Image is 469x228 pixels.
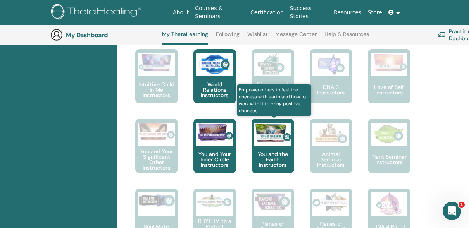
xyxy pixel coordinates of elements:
[324,31,369,43] a: Help & Resources
[247,31,268,43] a: Wishlist
[310,119,352,189] a: Animal Seminar Instructors Animal Seminar Instructors
[371,53,407,72] img: Love of Self Instructors
[247,5,286,20] a: Certification
[138,192,175,209] img: Soul Mate Instructors
[310,49,352,119] a: DNA 3 Instructors DNA 3 Instructors
[368,154,410,165] p: Plant Seminar Instructors
[312,123,349,146] img: Animal Seminar Instructors
[368,84,410,95] p: Love of Self Instructors
[254,123,291,143] img: You and the Earth Instructors
[193,151,236,168] p: You and Your Inner Circle Instructors
[196,192,233,211] img: RHYTHM to a Perfect Weight Instructors
[193,82,236,98] p: World Relations Instructors
[193,49,236,119] a: World Relations Instructors World Relations Instructors
[138,123,175,140] img: You and Your Significant Other Instructors
[254,53,291,76] img: Disease and Disorder Instructors
[252,82,294,98] p: Disease and Disorder Instructors
[443,202,461,220] iframe: Intercom live chat
[371,192,407,216] img: DNA 4 Part 1 Instructors
[135,149,178,170] p: You and Your Significant Other Instructors
[371,123,407,146] img: Plant Seminar Instructors
[50,29,63,41] img: generic-user-icon.jpg
[312,192,349,213] img: Planes of Existence 2 Instructors
[66,31,143,39] h3: My Dashboard
[252,119,294,189] a: Empower others to feel the oneness with earth and how to work with it to bring positive changes. ...
[237,84,312,116] span: Empower others to feel the oneness with earth and how to work with it to bring positive changes.
[312,53,349,76] img: DNA 3 Instructors
[193,119,236,189] a: You and Your Inner Circle Instructors You and Your Inner Circle Instructors
[196,123,233,141] img: You and Your Inner Circle Instructors
[287,1,331,24] a: Success Stories
[196,53,233,76] img: World Relations Instructors
[162,31,208,45] a: My ThetaLearning
[437,32,446,38] img: chalkboard-teacher.svg
[135,49,178,119] a: Intuitive Child In Me Instructors Intuitive Child In Me Instructors
[368,49,410,119] a: Love of Self Instructors Love of Self Instructors
[135,82,178,98] p: Intuitive Child In Me Instructors
[254,192,291,211] img: Planes of Existence Instructors
[216,31,240,43] a: Following
[192,1,247,24] a: Courses & Seminars
[310,84,352,95] p: DNA 3 Instructors
[459,202,465,208] span: 1
[365,5,385,20] a: Store
[252,151,294,168] p: You and the Earth Instructors
[51,4,144,21] img: logo.png
[170,5,192,20] a: About
[275,31,317,43] a: Message Center
[310,151,352,168] p: Animal Seminar Instructors
[135,119,178,189] a: You and Your Significant Other Instructors You and Your Significant Other Instructors
[252,49,294,119] a: Disease and Disorder Instructors Disease and Disorder Instructors
[138,53,175,72] img: Intuitive Child In Me Instructors
[368,119,410,189] a: Plant Seminar Instructors Plant Seminar Instructors
[331,5,365,20] a: Resources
